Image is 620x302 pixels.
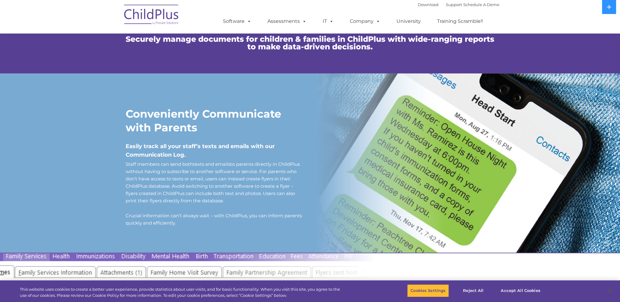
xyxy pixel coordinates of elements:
a: University [390,15,427,27]
span: Securely manage documents for children & families in ChildPlus with wide-ranging reports to make ... [126,34,494,51]
font: | [418,2,499,7]
span: Crucial information can’t always wait – with ChildPlus, you can inform parents quickly and effici... [126,213,302,226]
a: Download [418,2,439,7]
button: Reject All [454,284,492,297]
button: Accept All Cookies [497,284,543,297]
span: Staff members can send both to parents directly in ChildPlus without having to subscribe to anoth... [126,161,300,204]
span: Easily track all your staff’s texts and emails with our Communication Log. [126,143,275,158]
a: Assessments [261,15,313,27]
a: Company [344,15,386,27]
a: IT [317,15,340,27]
a: Software [217,15,257,27]
button: Close [604,284,617,297]
div: This website uses cookies to create a better user experience, provide statistics about user visit... [20,286,341,298]
a: Support [446,2,462,7]
button: Cookies Settings [407,284,449,297]
a: Training Scramble!! [431,15,489,27]
strong: Conveniently Communicate with Parents [126,107,281,134]
a: texts and emails [193,161,230,167]
img: ChildPlus by Procare Solutions [121,0,182,31]
a: Schedule A Demo [463,2,499,7]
